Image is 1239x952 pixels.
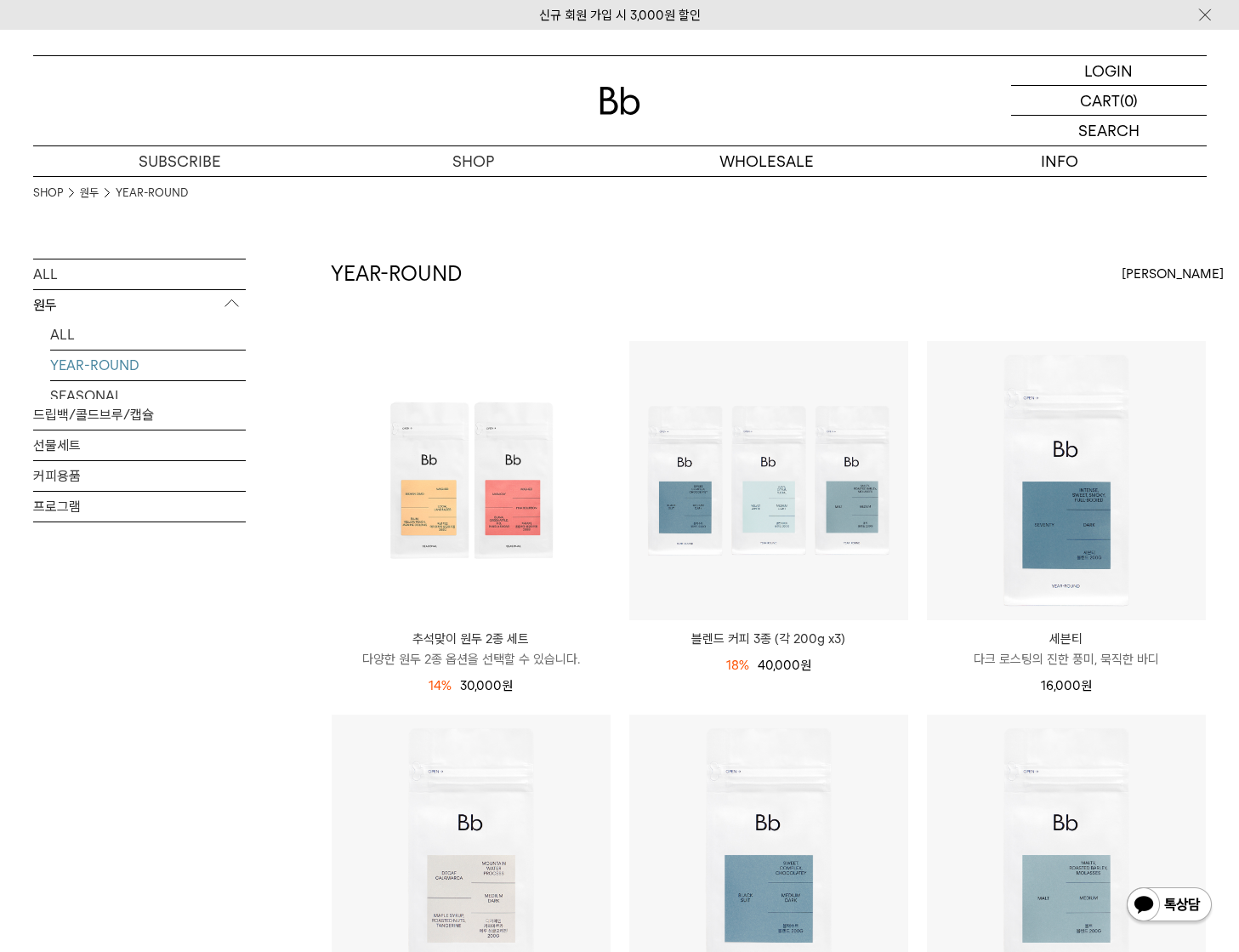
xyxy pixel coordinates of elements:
[1084,56,1133,85] p: LOGIN
[927,629,1206,670] a: 세븐티 다크 로스팅의 진한 풍미, 묵직한 바디
[331,259,462,288] h2: YEAR-ROUND
[1041,678,1092,693] span: 16,000
[1080,86,1120,115] p: CART
[1011,86,1207,116] a: CART (0)
[429,676,452,696] div: 14%
[927,341,1206,620] img: 세븐티
[927,649,1206,670] p: 다크 로스팅의 진한 풍미, 묵직한 바디
[1081,678,1092,693] span: 원
[758,658,811,673] span: 40,000
[600,87,640,115] img: 로고
[33,461,246,491] a: 커피용품
[800,658,811,673] span: 원
[33,430,246,460] a: 선물세트
[332,629,611,670] a: 추석맞이 원두 2종 세트 다양한 원두 2종 옵션을 선택할 수 있습니다.
[50,381,246,411] a: SEASONAL
[33,185,63,202] a: SHOP
[460,678,513,693] span: 30,000
[1122,264,1224,284] span: [PERSON_NAME]
[33,492,246,522] a: 프로그램
[502,678,513,693] span: 원
[332,649,611,670] p: 다양한 원두 2종 옵션을 선택할 수 있습니다.
[629,341,908,620] img: 블렌드 커피 3종 (각 200g x3)
[927,629,1206,649] p: 세븐티
[1078,116,1140,145] p: SEARCH
[332,629,611,649] p: 추석맞이 원두 2종 세트
[629,629,908,649] a: 블렌드 커피 3종 (각 200g x3)
[332,341,611,620] img: 추석맞이 원두 2종 세트
[327,146,620,176] a: SHOP
[33,290,246,321] p: 원두
[50,320,246,350] a: ALL
[620,146,913,176] p: WHOLESALE
[33,259,246,289] a: ALL
[33,400,246,430] a: 드립백/콜드브루/캡슐
[33,146,327,176] a: SUBSCRIBE
[50,351,246,380] a: YEAR-ROUND
[726,655,749,676] div: 18%
[539,8,701,23] a: 신규 회원 가입 시 3,000원 할인
[1125,886,1213,926] img: 카카오톡 채널 1:1 채팅 버튼
[1120,86,1138,115] p: (0)
[80,185,99,202] a: 원두
[913,146,1207,176] p: INFO
[1011,56,1207,86] a: LOGIN
[116,185,188,202] a: YEAR-ROUND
